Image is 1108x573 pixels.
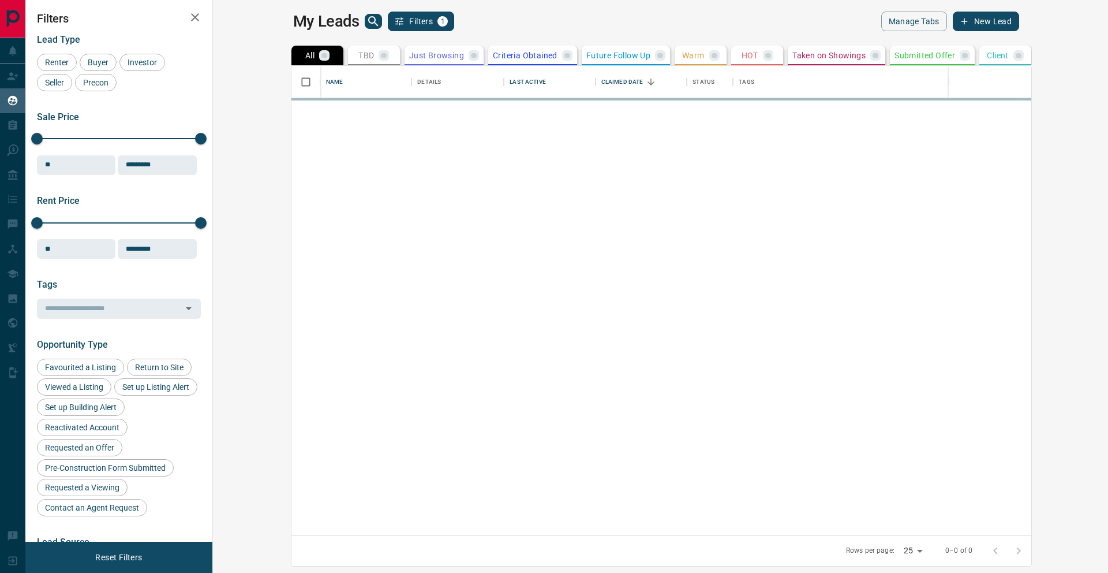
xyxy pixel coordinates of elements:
[409,51,464,59] p: Just Browsing
[37,34,80,45] span: Lead Type
[41,503,143,512] span: Contact an Agent Request
[439,17,447,25] span: 1
[37,537,89,548] span: Lead Source
[411,66,504,98] div: Details
[510,66,545,98] div: Last Active
[358,51,374,59] p: TBD
[953,12,1019,31] button: New Lead
[37,279,57,290] span: Tags
[41,78,68,87] span: Seller
[41,403,121,412] span: Set up Building Alert
[881,12,947,31] button: Manage Tabs
[37,399,125,416] div: Set up Building Alert
[899,542,927,559] div: 25
[79,78,113,87] span: Precon
[37,12,201,25] h2: Filters
[123,58,161,67] span: Investor
[127,359,192,376] div: Return to Site
[84,58,113,67] span: Buyer
[504,66,595,98] div: Last Active
[75,74,117,91] div: Precon
[792,51,866,59] p: Taken on Showings
[37,74,72,91] div: Seller
[293,12,360,31] h1: My Leads
[114,378,197,396] div: Set up Listing Alert
[80,54,117,71] div: Buyer
[131,363,188,372] span: Return to Site
[181,300,197,317] button: Open
[493,51,557,59] p: Criteria Obtained
[37,459,174,477] div: Pre-Construction Form Submitted
[305,51,315,59] p: All
[687,66,733,98] div: Status
[37,359,124,376] div: Favourited a Listing
[601,66,643,98] div: Claimed Date
[37,339,108,350] span: Opportunity Type
[88,548,149,567] button: Reset Filters
[987,51,1008,59] p: Client
[37,499,147,516] div: Contact an Agent Request
[682,51,705,59] p: Warm
[119,54,165,71] div: Investor
[739,66,754,98] div: Tags
[586,51,650,59] p: Future Follow Up
[388,12,454,31] button: Filters1
[41,423,123,432] span: Reactivated Account
[692,66,714,98] div: Status
[596,66,687,98] div: Claimed Date
[326,66,343,98] div: Name
[945,546,972,556] p: 0–0 of 0
[41,463,170,472] span: Pre-Construction Form Submitted
[320,66,411,98] div: Name
[417,66,441,98] div: Details
[41,483,123,492] span: Requested a Viewing
[37,419,128,436] div: Reactivated Account
[41,382,107,392] span: Viewed a Listing
[37,111,79,122] span: Sale Price
[846,546,894,556] p: Rows per page:
[41,58,73,67] span: Renter
[37,54,77,71] div: Renter
[37,195,80,206] span: Rent Price
[41,363,120,372] span: Favourited a Listing
[37,479,128,496] div: Requested a Viewing
[365,14,382,29] button: search button
[41,443,118,452] span: Requested an Offer
[643,74,659,90] button: Sort
[742,51,758,59] p: HOT
[37,439,122,456] div: Requested an Offer
[733,66,1099,98] div: Tags
[118,382,193,392] span: Set up Listing Alert
[894,51,955,59] p: Submitted Offer
[37,378,111,396] div: Viewed a Listing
